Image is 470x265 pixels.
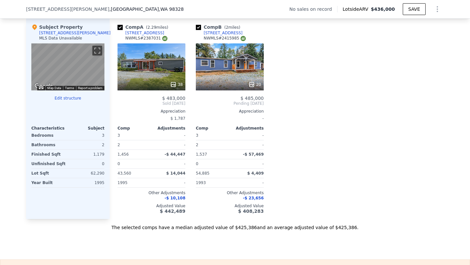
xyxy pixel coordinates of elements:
span: $ 483,000 [162,96,185,101]
span: 1,456 [117,152,129,157]
div: Characteristics [31,126,68,131]
span: 3 [196,133,198,138]
div: - [153,131,185,140]
span: 43,560 [117,171,131,176]
button: Edit structure [31,96,104,101]
div: 1993 [196,178,228,187]
button: Map Data [47,86,61,90]
button: Show Options [431,3,444,16]
div: Adjusted Value [196,203,264,209]
div: - [153,140,185,149]
button: Keyboard shortcuts [39,86,43,89]
span: -$ 10,108 [164,196,185,200]
span: [STREET_ADDRESS][PERSON_NAME] [26,6,109,12]
a: [STREET_ADDRESS] [196,30,243,36]
span: -$ 23,656 [243,196,264,200]
div: 1,179 [69,150,104,159]
span: 2.29 [148,25,156,30]
div: - [231,159,264,168]
div: Adjusted Value [117,203,185,209]
div: Adjustments [151,126,185,131]
span: Sold [DATE] [117,101,185,106]
div: MLS Data Unavailable [39,36,82,41]
div: Map [31,43,104,90]
div: Bedrooms [31,131,67,140]
div: 1995 [117,178,150,187]
div: 3 [69,131,104,140]
span: , WA 98328 [159,7,184,12]
span: , [GEOGRAPHIC_DATA] [109,6,184,12]
span: ( miles) [222,25,243,30]
div: Other Adjustments [117,190,185,195]
div: Comp A [117,24,171,30]
div: Subject [68,126,104,131]
img: NWMLS Logo [241,36,246,41]
a: Terms (opens in new tab) [65,86,74,90]
div: Lot Sqft [31,169,67,178]
div: 0 [69,159,104,168]
div: 1995 [69,178,104,187]
span: -$ 44,447 [164,152,185,157]
div: 2 [117,140,150,149]
div: Appreciation [196,109,264,114]
span: Lotside ARV [343,6,371,12]
div: Street View [31,43,104,90]
span: $436,000 [371,7,395,12]
span: ( miles) [143,25,171,30]
button: Toggle fullscreen view [92,46,102,55]
span: $ 485,000 [241,96,264,101]
img: NWMLS Logo [162,36,167,41]
div: 38 [170,81,183,88]
span: $ 4,409 [247,171,264,176]
span: 1,537 [196,152,207,157]
button: SAVE [403,3,426,15]
div: - [231,131,264,140]
div: Comp [196,126,230,131]
div: The selected comps have a median adjusted value of $425,386 and an average adjusted value of $425... [26,219,444,231]
span: $ 14,044 [166,171,185,176]
span: $ 1,787 [170,116,185,121]
div: [STREET_ADDRESS] [125,30,164,36]
div: NWMLS # 2415985 [204,36,246,41]
div: 62,290 [69,169,104,178]
span: $ 408,283 [238,209,264,214]
div: No sales on record [290,6,337,12]
div: [STREET_ADDRESS] [204,30,243,36]
span: $ 442,489 [160,209,185,214]
a: Report a problem [78,86,102,90]
div: Bathrooms [31,140,67,149]
div: Comp B [196,24,243,30]
div: - [153,178,185,187]
span: -$ 57,469 [243,152,264,157]
a: Open this area in Google Maps (opens a new window) [33,82,55,90]
span: 54,885 [196,171,210,176]
div: - [231,178,264,187]
div: - [196,114,264,123]
a: [STREET_ADDRESS] [117,30,164,36]
div: Appreciation [117,109,185,114]
img: Google [33,82,55,90]
div: Year Built [31,178,67,187]
div: Adjustments [230,126,264,131]
span: 2 [226,25,228,30]
div: Unfinished Sqft [31,159,67,168]
div: Finished Sqft [31,150,67,159]
div: NWMLS # 2387031 [125,36,167,41]
div: Comp [117,126,151,131]
span: Pending [DATE] [196,101,264,106]
div: Other Adjustments [196,190,264,195]
div: 2 [69,140,104,149]
div: 20 [248,81,261,88]
div: - [153,159,185,168]
div: - [231,140,264,149]
div: Subject Property [31,24,83,30]
span: 0 [117,162,120,166]
span: 3 [117,133,120,138]
span: 0 [196,162,198,166]
div: 2 [196,140,228,149]
div: [STREET_ADDRESS][PERSON_NAME] [39,30,111,36]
